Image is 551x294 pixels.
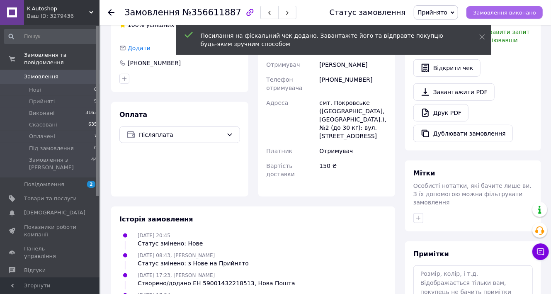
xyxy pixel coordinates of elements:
[413,59,481,77] button: Відкрити чек
[318,158,388,182] div: 150 ₴
[330,8,406,17] div: Статус замовлення
[29,86,41,94] span: Нові
[182,7,241,17] span: №356611887
[119,111,147,119] span: Оплата
[29,109,55,117] span: Виконані
[138,239,203,248] div: Статус змінено: Нове
[24,267,46,274] span: Відгуки
[91,156,97,171] span: 44
[127,59,182,67] div: [PHONE_NUMBER]
[139,130,223,139] span: Післяплата
[318,72,388,95] div: [PHONE_NUMBER]
[124,7,180,17] span: Замовлення
[119,215,193,223] span: Історія замовлення
[94,86,97,94] span: 0
[29,133,55,140] span: Оплачені
[318,57,388,72] div: [PERSON_NAME]
[94,133,97,140] span: 7
[94,98,97,105] span: 9
[24,51,100,66] span: Замовлення та повідомлення
[138,253,215,258] span: [DATE] 08:43, [PERSON_NAME]
[267,76,303,91] span: Телефон отримувача
[29,121,57,129] span: Скасовані
[138,233,170,238] span: [DATE] 20:45
[413,250,449,258] span: Примітки
[318,143,388,158] div: Отримувач
[24,224,77,238] span: Показники роботи компанії
[138,272,215,278] span: [DATE] 17:23, [PERSON_NAME]
[24,245,77,260] span: Панель управління
[4,29,98,44] input: Пошук
[27,12,100,20] div: Ваш ID: 3279436
[24,209,85,216] span: [DEMOGRAPHIC_DATA]
[85,109,97,117] span: 3163
[24,73,58,80] span: Замовлення
[413,169,435,177] span: Мітки
[417,9,447,16] span: Прийнято
[88,121,97,129] span: 635
[413,182,532,206] span: Особисті нотатки, які бачите лише ви. З їх допомогою можна фільтрувати замовлення
[128,22,144,28] span: 100%
[24,195,77,202] span: Товари та послуги
[29,156,91,171] span: Замовлення з [PERSON_NAME]
[413,83,495,101] a: Завантажити PDF
[466,6,543,19] button: Замовлення виконано
[29,145,74,152] span: Під замовлення
[29,98,55,105] span: Прийняті
[87,181,95,188] span: 2
[201,32,459,48] div: Посилання на фіскальний чек додано. Завантажте його та відправте покупцю будь-яким зручним способом
[267,163,295,177] span: Вартість доставки
[27,5,89,12] span: K-Autoshop
[138,259,249,267] div: Статус змінено: з Нове на Прийнято
[413,104,468,121] a: Друк PDF
[108,8,114,17] div: Повернутися назад
[413,125,513,142] button: Дублювати замовлення
[532,243,549,260] button: Чат з покупцем
[94,145,97,152] span: 0
[128,45,150,51] span: Додати
[267,100,289,106] span: Адреса
[473,10,536,16] span: Замовлення виконано
[267,61,300,68] span: Отримувач
[318,95,388,143] div: смт. Покровське ([GEOGRAPHIC_DATA], [GEOGRAPHIC_DATA].), №2 (до 30 кг): вул. [STREET_ADDRESS]
[138,279,295,287] div: Створено/додано ЕН 59001432218513, Нова Пошта
[24,181,64,188] span: Повідомлення
[267,148,293,154] span: Платник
